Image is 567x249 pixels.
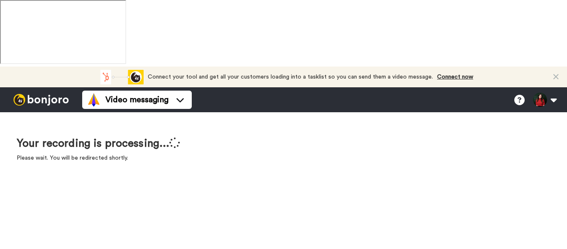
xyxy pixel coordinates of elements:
span: Connect your tool and get all your customers loading into a tasklist so you can send them a video... [148,74,433,80]
span: Video messaging [105,94,169,106]
img: vm-color.svg [87,93,100,106]
a: Connect now [437,74,473,80]
p: Please wait. You will be redirected shortly. [17,154,180,162]
h1: Your recording is processing... [17,137,180,150]
div: animation [98,70,144,84]
img: bj-logo-header-white.svg [10,94,72,106]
